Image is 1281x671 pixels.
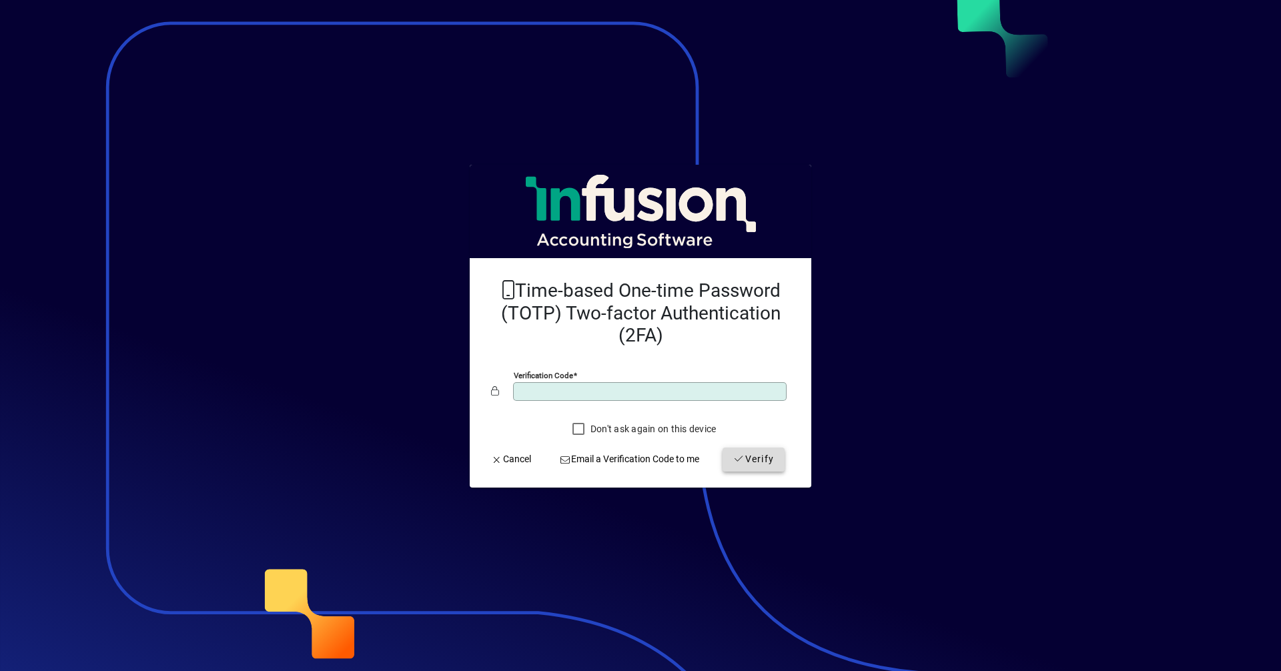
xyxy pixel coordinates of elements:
[723,448,785,472] button: Verify
[514,371,573,380] mat-label: Verification code
[588,422,717,436] label: Don't ask again on this device
[491,279,790,347] h2: Time-based One-time Password (TOTP) Two-factor Authentication (2FA)
[491,452,531,466] span: Cancel
[554,448,705,472] button: Email a Verification Code to me
[560,452,700,466] span: Email a Verification Code to me
[733,452,774,466] span: Verify
[486,448,536,472] button: Cancel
